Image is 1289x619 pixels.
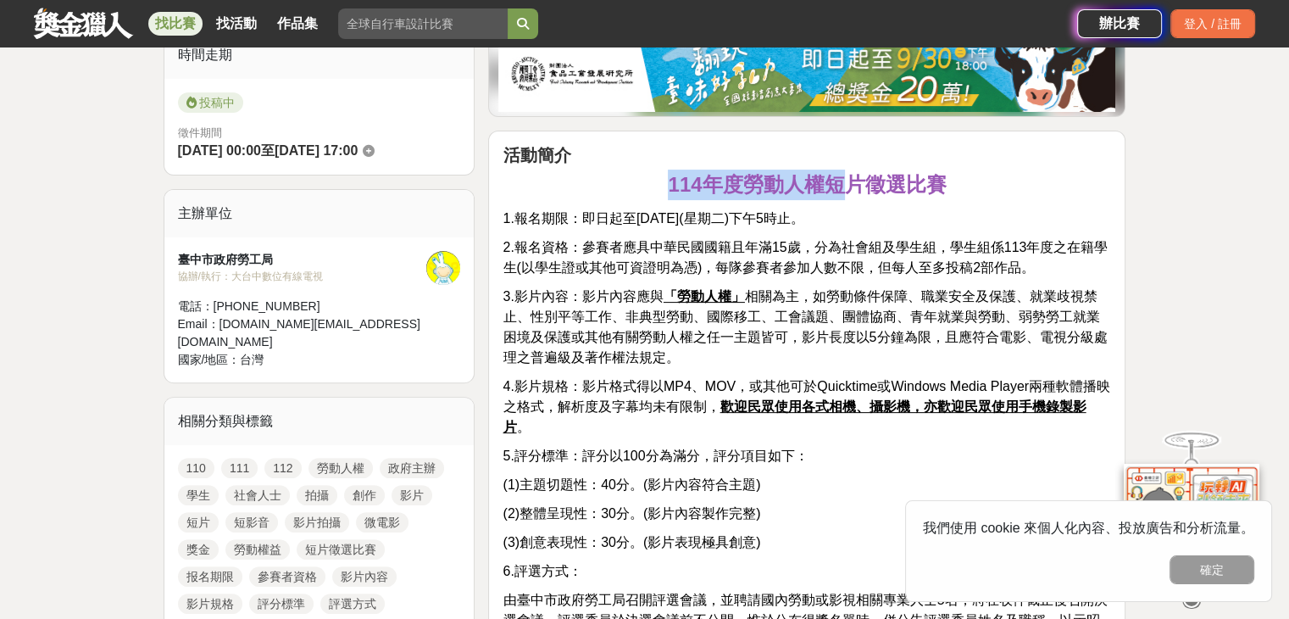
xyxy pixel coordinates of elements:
a: 學生 [178,485,219,505]
div: 電話： [PHONE_NUMBER] [178,298,427,315]
a: 辦比賽 [1077,9,1162,38]
strong: 114年度勞動人權短片徵選比賽 [668,173,946,196]
a: 影片內容 [332,566,397,587]
u: 歡迎民眾使用各式相機、攝影機，亦歡迎民眾使用手機錄製影片 [503,399,1086,434]
a: 找活動 [209,12,264,36]
div: 時間走期 [164,31,475,79]
a: 报名期限 [178,566,242,587]
span: 國家/地區： [178,353,241,366]
div: 登入 / 註冊 [1170,9,1255,38]
a: 短片徵選比賽 [297,539,385,560]
a: 110 [178,458,214,478]
span: 4.影片規格：影片格式得以MP4、MOV，或其他可於Quicktime或Windows Media Player兩種軟體播映之格式，解析度及字幕均未有限制， 。 [503,379,1110,434]
div: 協辦/執行： 大台中數位有線電視 [178,269,427,284]
a: 創作 [344,485,385,505]
a: 勞動權益 [225,539,290,560]
span: 至 [261,143,275,158]
a: 評選方式 [320,594,385,614]
div: Email： [DOMAIN_NAME][EMAIL_ADDRESS][DOMAIN_NAME] [178,315,427,351]
a: 社會人士 [225,485,290,505]
div: 相關分類與標籤 [164,398,475,445]
span: 1.報名期限：即日起至[DATE](星期二)下午5時止。 [503,211,803,226]
span: (2)整體呈現性：30分。(影片內容製作完整) [503,506,760,521]
span: 徵件期間 [178,126,222,139]
img: d2146d9a-e6f6-4337-9592-8cefde37ba6b.png [1124,458,1259,571]
a: 影片拍攝 [285,512,349,533]
div: 主辦單位 [164,190,475,237]
a: 111 [221,458,258,478]
span: 6.評選方式： [503,564,581,578]
a: 短片 [178,512,219,533]
span: 5.評分標準：評分以100分為滿分，評分項目如下： [503,449,808,463]
span: 投稿中 [178,92,243,113]
a: 勞動人權 [308,458,373,478]
span: [DATE] 17:00 [275,143,358,158]
span: (3)創意表現性：30分。(影片表現極具創意) [503,535,760,549]
span: 3.影片內容：影片內容應與 相關為主，如勞動條件保障、職業安全及保護、就業歧視禁止、性別平等工作、非典型勞動、國際移工、工會議題、團體協商、青年就業與勞動、弱勢勞工就業困境及保護或其他有關勞動人... [503,289,1107,365]
a: 影片規格 [178,594,242,614]
a: 找比賽 [148,12,203,36]
button: 確定 [1170,555,1254,584]
span: 台灣 [240,353,264,366]
a: 參賽者資格 [249,566,325,587]
input: 全球自行車設計比賽 [338,8,508,39]
span: 2.報名資格：參賽者應具中華民國國籍且年滿15歲，分為社會組及學生組，學生組係113年度之在籍學生(以學生證或其他可資證明為憑)，每隊參賽者參加人數不限，但每人至多投稿2部作品。 [503,240,1108,275]
img: 1c81a89c-c1b3-4fd6-9c6e-7d29d79abef5.jpg [498,36,1115,112]
a: 微電影 [356,512,408,533]
u: 「勞動人權」 [664,289,745,304]
a: 短影音 [225,512,278,533]
a: 112 [264,458,301,478]
span: (1)主題切題性：40分。(影片內容符合主題) [503,477,760,492]
span: 我們使用 cookie 來個人化內容、投放廣告和分析流量。 [923,521,1254,535]
div: 臺中市政府勞工局 [178,251,427,269]
strong: 活動簡介 [503,146,570,165]
a: 獎金 [178,539,219,560]
a: 拍攝 [297,485,337,505]
a: 評分標準 [249,594,314,614]
a: 作品集 [270,12,325,36]
a: 政府主辦 [380,458,444,478]
span: [DATE] 00:00 [178,143,261,158]
a: 影片 [392,485,432,505]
